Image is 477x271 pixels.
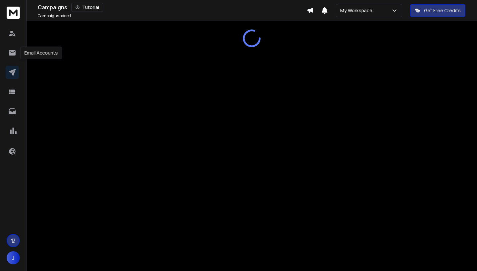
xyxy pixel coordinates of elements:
p: Campaigns added [38,13,71,19]
button: J [7,251,20,264]
div: Email Accounts [20,47,62,59]
div: Campaigns [38,3,307,12]
p: My Workspace [340,7,375,14]
button: Get Free Credits [410,4,465,17]
p: Get Free Credits [424,7,461,14]
button: Tutorial [71,3,103,12]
